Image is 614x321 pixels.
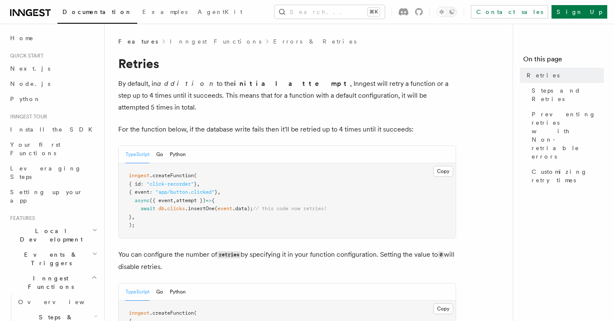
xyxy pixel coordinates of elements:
span: Quick start [7,52,43,59]
a: Examples [137,3,193,23]
p: You can configure the number of by specifying it in your function configuration. Setting the valu... [118,249,456,273]
span: { event [129,189,149,195]
a: Setting up your app [7,184,99,208]
a: Steps and Retries [528,83,604,107]
button: Inngest Functions [7,271,99,294]
button: Python [170,146,186,163]
code: retries [217,251,241,258]
span: Next.js [10,65,50,72]
button: Python [170,283,186,301]
span: , [132,214,135,220]
kbd: ⌘K [368,8,380,16]
span: async [135,198,149,203]
span: Examples [142,8,187,15]
a: Next.js [7,61,99,76]
span: ( [194,310,197,316]
h4: On this page [523,54,604,68]
span: : [149,189,152,195]
span: .insertOne [185,206,215,211]
span: clicks [167,206,185,211]
span: => [206,198,212,203]
strong: initial attempt [234,80,350,88]
a: AgentKit [193,3,247,23]
a: Retries [523,68,604,83]
a: Inngest Functions [170,37,261,46]
span: .createFunction [149,310,194,316]
span: Overview [18,299,105,305]
button: Go [156,283,163,301]
span: { id [129,181,141,187]
span: Features [118,37,158,46]
button: Events & Triggers [7,247,99,271]
h1: Retries [118,56,456,71]
span: inngest [129,310,149,316]
span: Customizing retry times [532,167,604,184]
a: Install the SDK [7,122,99,137]
span: "app/button.clicked" [155,189,215,195]
span: ({ event [149,198,173,203]
span: AgentKit [198,8,242,15]
span: Features [7,215,35,222]
span: Leveraging Steps [10,165,82,180]
a: Python [7,91,99,107]
span: attempt }) [176,198,206,203]
span: event [217,206,232,211]
span: Setting up your app [10,189,83,204]
button: Go [156,146,163,163]
span: Install the SDK [10,126,98,133]
span: Events & Triggers [7,250,92,267]
p: For the function below, if the database write fails then it'll be retried up to 4 times until it ... [118,123,456,135]
span: Inngest Functions [7,274,91,291]
span: .data); [232,206,253,211]
span: Preventing retries with Non-retriable errors [532,110,604,161]
span: ( [194,173,197,178]
a: Overview [15,294,99,310]
button: Local Development [7,223,99,247]
span: // this code now retries! [253,206,327,211]
span: Python [10,96,41,102]
span: Documentation [62,8,132,15]
button: Search...⌘K [274,5,385,19]
span: , [197,181,200,187]
a: Leveraging Steps [7,161,99,184]
span: Inngest tour [7,113,47,120]
span: .createFunction [149,173,194,178]
button: TypeScript [125,283,149,301]
a: Customizing retry times [528,164,604,188]
a: Sign Up [552,5,607,19]
span: . [164,206,167,211]
button: Copy [433,303,453,314]
a: Preventing retries with Non-retriable errors [528,107,604,164]
span: , [217,189,220,195]
span: Node.js [10,80,50,87]
span: { [212,198,215,203]
span: Home [10,34,34,42]
span: ); [129,222,135,228]
span: Local Development [7,227,92,244]
a: Documentation [57,3,137,24]
a: Contact sales [471,5,548,19]
a: Home [7,30,99,46]
button: Copy [433,166,453,177]
code: 0 [438,251,444,258]
p: By default, in to the , Inngest will retry a function or a step up to 4 times until it succeeds. ... [118,78,456,113]
span: : [141,181,144,187]
span: } [215,189,217,195]
span: "click-recorder" [147,181,194,187]
a: Errors & Retries [273,37,356,46]
span: inngest [129,173,149,178]
a: Node.js [7,76,99,91]
span: db [158,206,164,211]
em: addition [157,80,217,88]
button: TypeScript [125,146,149,163]
span: Your first Functions [10,141,60,156]
button: Toggle dark mode [437,7,457,17]
span: } [129,214,132,220]
span: , [173,198,176,203]
span: Steps and Retries [532,86,604,103]
span: } [194,181,197,187]
span: await [141,206,155,211]
span: ( [215,206,217,211]
span: Retries [527,71,560,80]
a: Your first Functions [7,137,99,161]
